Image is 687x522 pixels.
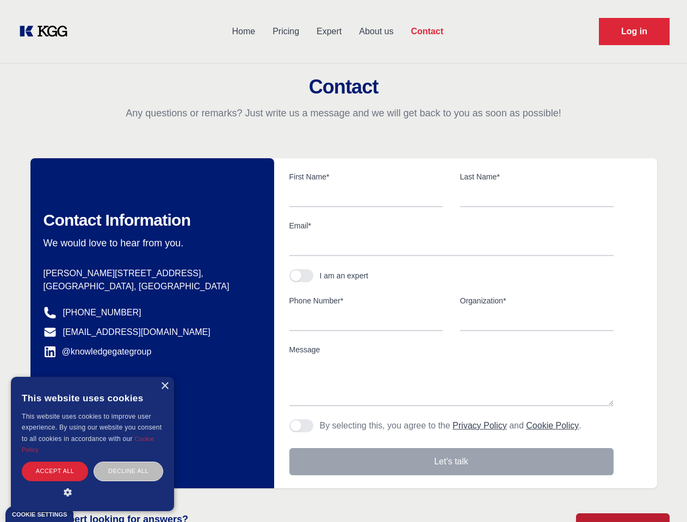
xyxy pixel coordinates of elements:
[44,345,152,358] a: @knowledgegategroup
[289,220,614,231] label: Email*
[13,76,674,98] h2: Contact
[526,421,579,430] a: Cookie Policy
[289,171,443,182] label: First Name*
[289,344,614,355] label: Message
[44,280,257,293] p: [GEOGRAPHIC_DATA], [GEOGRAPHIC_DATA]
[12,512,67,518] div: Cookie settings
[264,17,308,46] a: Pricing
[22,462,88,481] div: Accept all
[94,462,163,481] div: Decline all
[44,237,257,250] p: We would love to hear from you.
[44,267,257,280] p: [PERSON_NAME][STREET_ADDRESS],
[160,382,169,390] div: Close
[13,107,674,120] p: Any questions or remarks? Just write us a message and we will get back to you as soon as possible!
[223,17,264,46] a: Home
[289,295,443,306] label: Phone Number*
[63,306,141,319] a: [PHONE_NUMBER]
[599,18,670,45] a: Request Demo
[633,470,687,522] iframe: Chat Widget
[460,295,614,306] label: Organization*
[22,436,154,453] a: Cookie Policy
[63,326,211,339] a: [EMAIL_ADDRESS][DOMAIN_NAME]
[320,419,581,432] p: By selecting this, you agree to the and .
[289,448,614,475] button: Let's talk
[22,385,163,411] div: This website uses cookies
[460,171,614,182] label: Last Name*
[17,23,76,40] a: KOL Knowledge Platform: Talk to Key External Experts (KEE)
[320,270,369,281] div: I am an expert
[22,413,162,443] span: This website uses cookies to improve user experience. By using our website you consent to all coo...
[350,17,402,46] a: About us
[44,210,257,230] h2: Contact Information
[453,421,507,430] a: Privacy Policy
[402,17,452,46] a: Contact
[308,17,350,46] a: Expert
